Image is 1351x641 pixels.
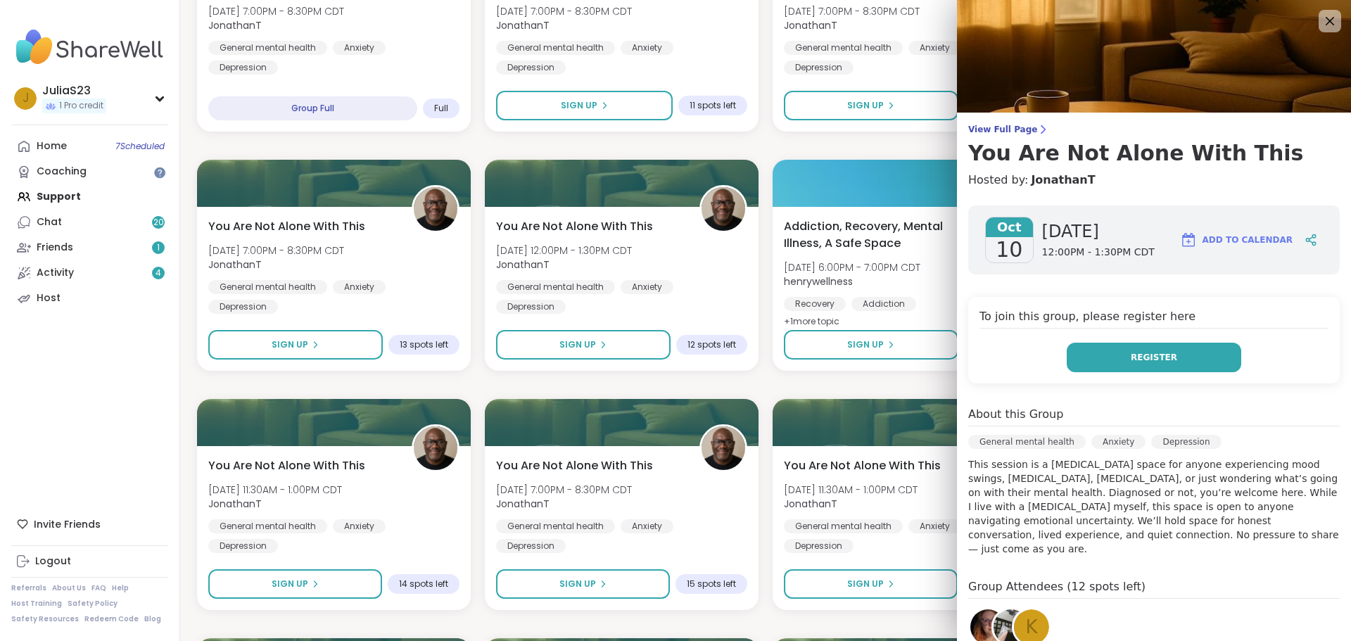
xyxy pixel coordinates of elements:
div: Anxiety [908,41,961,55]
a: Logout [11,549,168,574]
div: Anxiety [908,519,961,533]
div: General mental health [208,280,327,294]
img: JonathanT [414,426,457,470]
span: Sign Up [561,99,597,112]
span: J [23,89,29,108]
span: Register [1131,351,1177,364]
div: JuliaS23 [42,83,106,99]
span: [DATE] 7:00PM - 8:30PM CDT [208,243,344,258]
iframe: Spotlight [154,167,165,178]
span: k [1025,614,1037,641]
div: Depression [496,61,566,75]
div: Depression [208,539,278,553]
button: Register [1067,343,1241,372]
a: About Us [52,583,86,593]
b: JonathanT [208,18,262,32]
img: ShareWell Logomark [1180,231,1197,248]
span: 4 [156,267,161,279]
button: Sign Up [496,91,673,120]
a: Referrals [11,583,46,593]
div: Group Full [208,96,417,120]
div: Depression [496,300,566,314]
button: Sign Up [208,569,382,599]
span: 1 Pro credit [59,100,103,112]
div: General mental health [208,41,327,55]
button: Add to Calendar [1174,223,1299,257]
span: 12 spots left [687,339,736,350]
h4: Hosted by: [968,172,1340,189]
span: Sign Up [847,338,884,351]
span: Sign Up [559,338,596,351]
div: Depression [208,300,278,314]
div: Home [37,139,67,153]
span: 10 [996,237,1022,262]
a: Safety Policy [68,599,118,609]
div: Coaching [37,165,87,179]
div: Depression [1151,435,1221,449]
span: Sign Up [559,578,596,590]
b: JonathanT [208,258,262,272]
a: Friends1 [11,235,168,260]
a: Redeem Code [84,614,139,624]
b: JonathanT [784,18,837,32]
b: henrywellness [784,274,853,288]
h4: Group Attendees (12 spots left) [968,578,1340,599]
div: General mental health [968,435,1086,449]
b: JonathanT [496,18,550,32]
span: [DATE] 11:30AM - 1:00PM CDT [208,483,342,497]
div: Recovery [784,297,846,311]
span: You Are Not Alone With This [208,457,365,474]
div: Activity [37,266,74,280]
span: Sign Up [272,338,308,351]
h4: About this Group [968,406,1063,423]
span: [DATE] 7:00PM - 8:30PM CDT [496,4,632,18]
div: Chat [37,215,62,229]
span: You Are Not Alone With This [496,218,653,235]
a: Host Training [11,599,62,609]
div: General mental health [784,519,903,533]
div: Invite Friends [11,512,168,537]
img: JonathanT [702,187,745,231]
div: Friends [37,241,73,255]
div: Addiction [851,297,916,311]
span: You Are Not Alone With This [496,457,653,474]
div: Anxiety [1091,435,1146,449]
span: [DATE] [1042,220,1155,243]
span: View Full Page [968,124,1340,135]
span: [DATE] 12:00PM - 1:30PM CDT [496,243,632,258]
div: Host [37,291,61,305]
span: Sign Up [847,99,884,112]
span: [DATE] 11:30AM - 1:00PM CDT [784,483,918,497]
a: View Full PageYou Are Not Alone With This [968,124,1340,166]
span: 14 spots left [399,578,448,590]
span: 11 spots left [690,100,736,111]
div: Anxiety [333,519,386,533]
span: You Are Not Alone With This [208,218,365,235]
a: Activity4 [11,260,168,286]
a: Safety Resources [11,614,79,624]
a: Coaching [11,159,168,184]
button: Sign Up [496,569,670,599]
div: General mental health [496,519,615,533]
div: Anxiety [333,280,386,294]
a: Chat20 [11,210,168,235]
span: Full [434,103,448,114]
img: JonathanT [414,187,457,231]
button: Sign Up [208,330,383,360]
span: [DATE] 7:00PM - 8:30PM CDT [496,483,632,497]
b: JonathanT [784,497,837,511]
span: [DATE] 7:00PM - 8:30PM CDT [784,4,920,18]
p: This session is a [MEDICAL_DATA] space for anyone experiencing mood swings, [MEDICAL_DATA], [MEDI... [968,457,1340,556]
span: Sign Up [847,578,884,590]
b: JonathanT [496,497,550,511]
a: JonathanT [1031,172,1095,189]
a: Host [11,286,168,311]
a: Blog [144,614,161,624]
img: ShareWell Nav Logo [11,23,168,72]
div: Depression [784,61,854,75]
span: 12:00PM - 1:30PM CDT [1042,246,1155,260]
span: Oct [986,217,1033,237]
div: Anxiety [621,280,673,294]
div: Anxiety [621,519,673,533]
span: 13 spots left [400,339,448,350]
